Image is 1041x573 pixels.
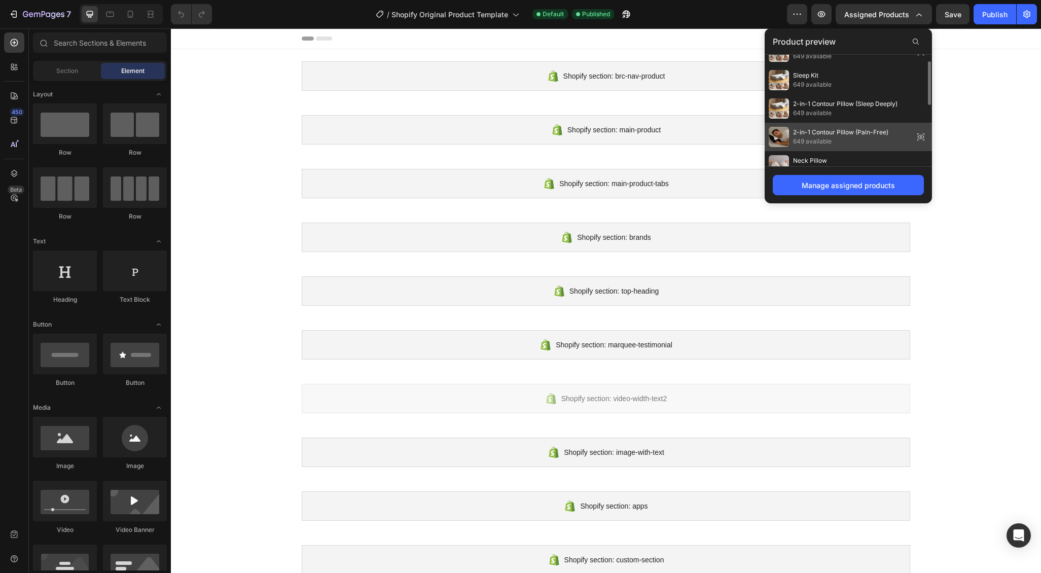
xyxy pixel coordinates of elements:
[391,9,508,20] span: Shopify Original Product Template
[769,127,789,147] img: preview-img
[844,9,909,20] span: Assigned Products
[773,35,836,48] span: Product preview
[773,175,924,195] button: Manage assigned products
[769,98,789,119] img: preview-img
[103,148,167,157] div: Row
[393,418,493,430] span: Shopify section: image-with-text
[982,9,1008,20] div: Publish
[8,186,24,194] div: Beta
[543,10,564,19] span: Default
[793,99,898,109] span: 2-in-1 Contour Pillow (Sleep Deeply)
[103,295,167,304] div: Text Block
[33,525,97,534] div: Video
[171,4,212,24] div: Undo/Redo
[793,165,831,174] span: 265 available
[33,403,51,412] span: Media
[33,32,167,53] input: Search Sections & Elements
[103,378,167,387] div: Button
[409,472,477,484] span: Shopify section: apps
[33,148,97,157] div: Row
[936,4,970,24] button: Save
[397,95,490,108] span: Shopify section: main-product
[793,156,831,165] span: Neck Pillow
[1007,523,1031,548] div: Open Intercom Messenger
[387,9,389,20] span: /
[10,108,24,116] div: 450
[33,90,53,99] span: Layout
[151,86,167,102] span: Toggle open
[33,378,97,387] div: Button
[945,10,961,19] span: Save
[793,80,832,89] span: 649 available
[151,233,167,249] span: Toggle open
[390,364,496,376] span: Shopify section: video-width-text2
[33,237,46,246] span: Text
[33,212,97,221] div: Row
[802,180,895,191] div: Manage assigned products
[406,203,480,215] span: Shopify section: brands
[392,42,494,54] span: Shopify section: brc-nav-product
[793,137,888,146] span: 649 available
[56,66,78,76] span: Section
[151,400,167,416] span: Toggle open
[769,155,789,175] img: preview-img
[66,8,71,20] p: 7
[793,52,891,61] span: 649 available
[793,71,832,80] span: Sleep Kit
[793,128,888,137] span: 2-in-1 Contour Pillow (Pain-Free)
[151,316,167,333] span: Toggle open
[103,525,167,534] div: Video Banner
[103,212,167,221] div: Row
[121,66,145,76] span: Element
[582,10,610,19] span: Published
[836,4,932,24] button: Assigned Products
[103,461,167,471] div: Image
[171,28,1041,573] iframe: Design area
[33,295,97,304] div: Heading
[793,109,898,118] span: 649 available
[769,70,789,90] img: preview-img
[385,310,501,323] span: Shopify section: marquee-testimonial
[974,4,1016,24] button: Publish
[4,4,76,24] button: 7
[399,257,488,269] span: Shopify section: top-heading
[388,149,498,161] span: Shopify section: main-product-tabs
[33,320,52,329] span: Button
[393,525,493,538] span: Shopify section: custom-section
[33,461,97,471] div: Image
